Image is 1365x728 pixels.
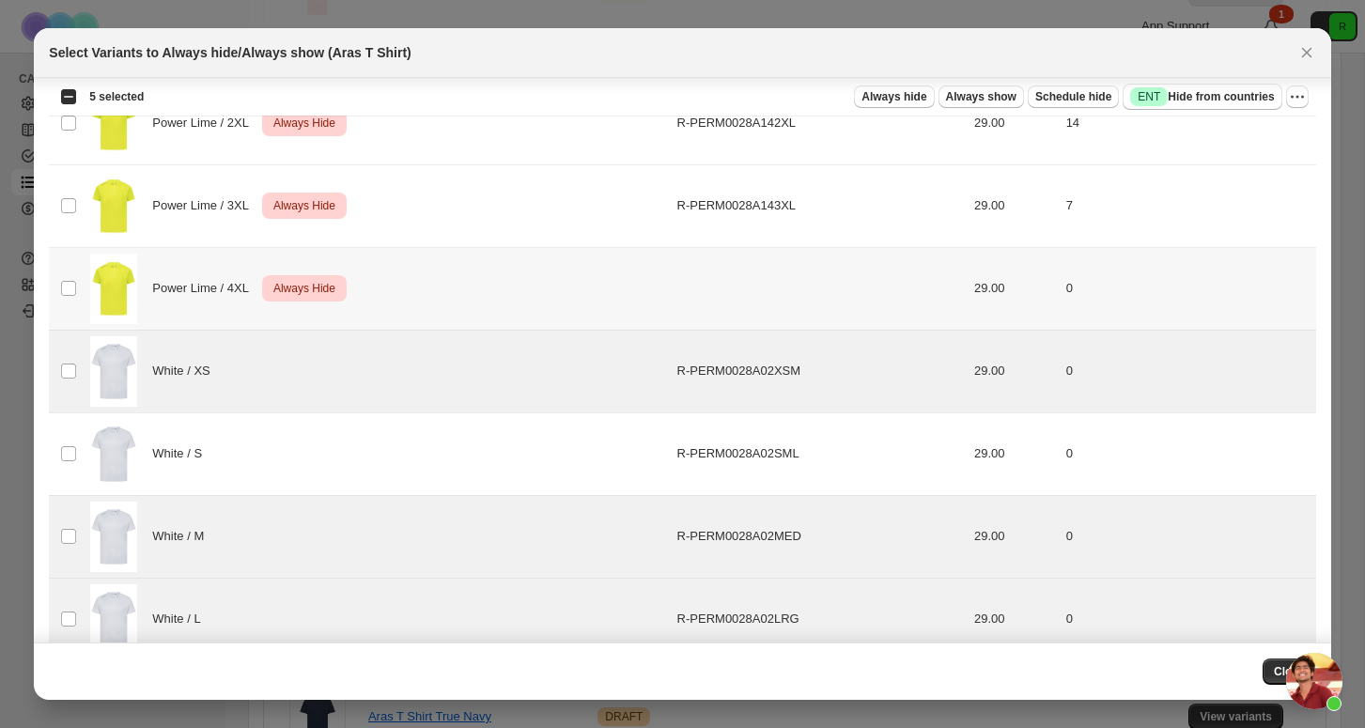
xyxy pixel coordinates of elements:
button: SuccessENTHide from countries [1123,84,1281,110]
span: 5 selected [89,89,144,104]
td: 0 [1061,247,1316,330]
td: 0 [1061,330,1316,412]
span: Always Hide [270,194,339,217]
h2: Select Variants to Always hide/Always show (Aras T Shirt) [49,43,411,62]
td: 0 [1061,578,1316,660]
span: White / L [152,610,210,628]
span: Always Hide [270,112,339,134]
img: ARAS_-_WHITE_-_PRODUCT_-_1_-_FRONT.jpg [90,502,137,572]
span: White / S [152,444,212,463]
span: Always hide [861,89,926,104]
img: 34_reflo_1.jpg [90,254,137,324]
td: R-PERM0028A02SML [672,412,969,495]
span: White / XS [152,362,220,380]
td: 29.00 [969,412,1061,495]
a: Open chat [1286,653,1342,709]
td: R-PERM0028A02XSM [672,330,969,412]
span: White / M [152,527,214,546]
td: R-PERM0028A02LRG [672,578,969,660]
span: Close [1274,664,1305,679]
span: Hide from countries [1130,87,1274,106]
img: 34_reflo_1.jpg [90,88,137,159]
img: 34_reflo_1.jpg [90,171,137,241]
button: Schedule hide [1028,85,1119,108]
img: ARAS_-_WHITE_-_PRODUCT_-_1_-_FRONT.jpg [90,584,137,655]
td: 29.00 [969,330,1061,412]
span: ENT [1138,89,1160,104]
td: 29.00 [969,82,1061,164]
button: Always hide [854,85,934,108]
span: Power Lime / 4XL [152,279,258,298]
td: 29.00 [969,247,1061,330]
td: R-PERM0028A02MED [672,495,969,578]
td: 29.00 [969,164,1061,247]
td: R-PERM0028A143XL [672,164,969,247]
td: 7 [1061,164,1316,247]
td: 14 [1061,82,1316,164]
img: ARAS_-_WHITE_-_PRODUCT_-_1_-_FRONT.jpg [90,336,137,407]
button: Close [1294,39,1320,66]
span: Power Lime / 2XL [152,114,258,132]
span: Schedule hide [1035,89,1111,104]
td: 0 [1061,412,1316,495]
button: More actions [1286,85,1309,108]
td: 29.00 [969,495,1061,578]
span: Power Lime / 3XL [152,196,258,215]
span: Always Hide [270,277,339,300]
button: Always show [938,85,1024,108]
button: Close [1263,658,1316,685]
td: R-PERM0028A142XL [672,82,969,164]
img: ARAS_-_WHITE_-_PRODUCT_-_1_-_FRONT.jpg [90,419,137,489]
td: 0 [1061,495,1316,578]
span: Always show [946,89,1016,104]
td: 29.00 [969,578,1061,660]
